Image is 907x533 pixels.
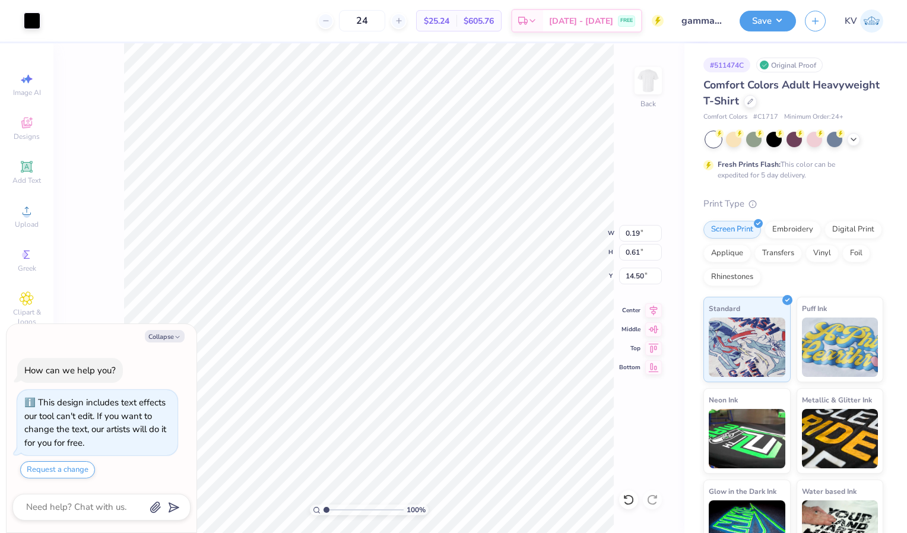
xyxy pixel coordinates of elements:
div: This color can be expedited for 5 day delivery. [718,159,864,180]
span: FREE [620,17,633,25]
img: Back [636,69,660,93]
span: Metallic & Glitter Ink [802,394,872,406]
div: Print Type [703,197,883,211]
span: Standard [709,302,740,315]
div: This design includes text effects our tool can't edit. If you want to change the text, our artist... [24,396,166,449]
span: Middle [619,325,640,334]
img: Standard [709,318,785,377]
button: Save [740,11,796,31]
a: KV [845,9,883,33]
div: Transfers [754,245,802,262]
span: KV [845,14,857,28]
span: [DATE] - [DATE] [549,15,613,27]
span: Comfort Colors Adult Heavyweight T-Shirt [703,78,880,108]
button: Request a change [20,461,95,478]
div: Back [640,99,656,109]
strong: Fresh Prints Flash: [718,160,781,169]
button: Collapse [145,330,185,342]
span: Neon Ink [709,394,738,406]
span: Top [619,344,640,353]
span: Comfort Colors [703,112,747,122]
span: $605.76 [464,15,494,27]
div: Applique [703,245,751,262]
div: Original Proof [756,58,823,72]
span: Add Text [12,176,41,185]
div: Vinyl [805,245,839,262]
div: Foil [842,245,870,262]
input: Untitled Design [673,9,731,33]
span: Greek [18,264,36,273]
span: Upload [15,220,39,229]
span: $25.24 [424,15,449,27]
img: Kylie Velkoff [860,9,883,33]
span: 100 % [407,505,426,515]
span: Water based Ink [802,485,857,497]
div: # 511474C [703,58,750,72]
div: Digital Print [824,221,882,239]
input: – – [339,10,385,31]
img: Neon Ink [709,409,785,468]
span: Puff Ink [802,302,827,315]
span: Minimum Order: 24 + [784,112,843,122]
div: Rhinestones [703,268,761,286]
div: Embroidery [765,221,821,239]
img: Puff Ink [802,318,879,377]
span: Designs [14,132,40,141]
div: Screen Print [703,221,761,239]
span: Glow in the Dark Ink [709,485,776,497]
span: Bottom [619,363,640,372]
img: Metallic & Glitter Ink [802,409,879,468]
span: # C1717 [753,112,778,122]
div: How can we help you? [24,364,116,376]
span: Center [619,306,640,315]
span: Image AI [13,88,41,97]
span: Clipart & logos [6,307,47,326]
